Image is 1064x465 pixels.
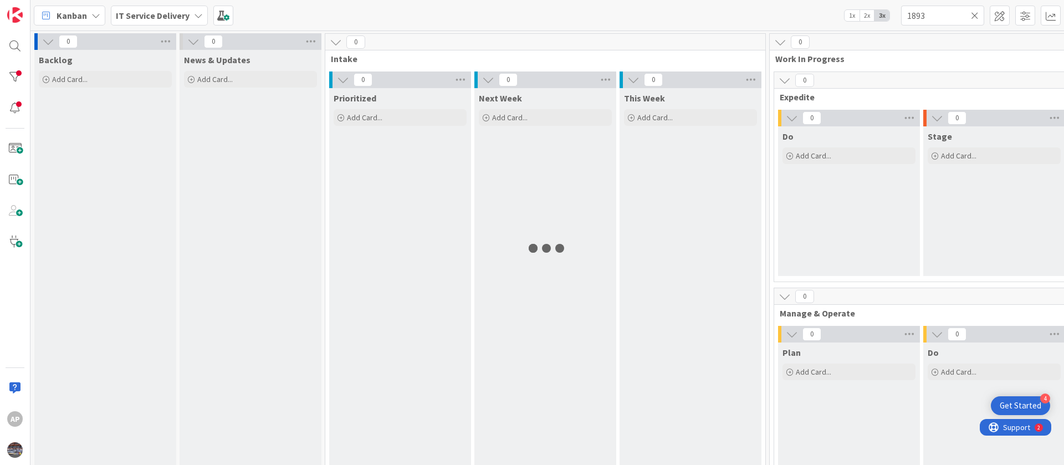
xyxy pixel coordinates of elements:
[796,151,831,161] span: Add Card...
[479,93,522,104] span: Next Week
[791,35,810,49] span: 0
[58,4,60,13] div: 2
[948,328,966,341] span: 0
[782,347,801,358] span: Plan
[637,113,673,122] span: Add Card...
[499,73,518,86] span: 0
[334,93,376,104] span: Prioritized
[802,111,821,125] span: 0
[941,151,976,161] span: Add Card...
[7,442,23,458] img: avatar
[795,74,814,87] span: 0
[39,54,73,65] span: Backlog
[7,7,23,23] img: Visit kanbanzone.com
[1040,394,1050,403] div: 4
[802,328,821,341] span: 0
[624,93,665,104] span: This Week
[331,53,751,64] span: Intake
[59,35,78,48] span: 0
[184,54,250,65] span: News & Updates
[492,113,528,122] span: Add Card...
[948,111,966,125] span: 0
[197,74,233,84] span: Add Card...
[874,10,889,21] span: 3x
[796,367,831,377] span: Add Card...
[1000,400,1041,411] div: Get Started
[845,10,860,21] span: 1x
[116,10,190,21] b: IT Service Delivery
[7,411,23,427] div: AP
[860,10,874,21] span: 2x
[941,367,976,377] span: Add Card...
[928,347,939,358] span: Do
[991,396,1050,415] div: Open Get Started checklist, remaining modules: 4
[354,73,372,86] span: 0
[901,6,984,25] input: Quick Filter...
[23,2,50,15] span: Support
[346,35,365,49] span: 0
[57,9,87,22] span: Kanban
[782,131,794,142] span: Do
[644,73,663,86] span: 0
[204,35,223,48] span: 0
[52,74,88,84] span: Add Card...
[347,113,382,122] span: Add Card...
[928,131,952,142] span: Stage
[795,290,814,303] span: 0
